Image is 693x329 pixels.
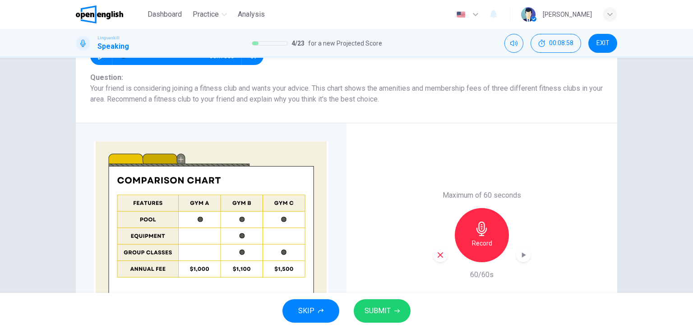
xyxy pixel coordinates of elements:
[549,40,573,47] span: 00:08:58
[443,190,521,201] h6: Maximum of 60 seconds
[97,35,120,41] span: Linguaskill
[193,9,219,20] span: Practice
[76,5,144,23] a: OpenEnglish logo
[148,9,182,20] span: Dashboard
[144,6,185,23] button: Dashboard
[238,9,265,20] span: Analysis
[596,40,610,47] span: EXIT
[521,7,536,22] img: Profile picture
[234,6,268,23] button: Analysis
[282,299,339,323] button: SKIP
[90,83,603,105] span: Your friend is considering joining a fitness club and wants your advice. This chart shows the ame...
[365,305,391,317] span: SUBMIT
[291,38,305,49] span: 4 / 23
[588,34,617,53] button: EXIT
[298,305,314,317] span: SKIP
[531,34,581,53] div: Hide
[308,38,382,49] span: for a new Projected Score
[470,269,494,280] h6: 60/60s
[97,41,129,52] h1: Speaking
[472,238,492,249] h6: Record
[76,5,123,23] img: OpenEnglish logo
[90,72,603,83] div: Question :
[531,34,581,53] button: 00:08:58
[354,299,411,323] button: SUBMIT
[543,9,592,20] div: [PERSON_NAME]
[189,6,231,23] button: Practice
[504,34,523,53] div: Mute
[455,11,467,18] img: en
[455,208,509,262] button: Record
[94,141,328,315] img: undefined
